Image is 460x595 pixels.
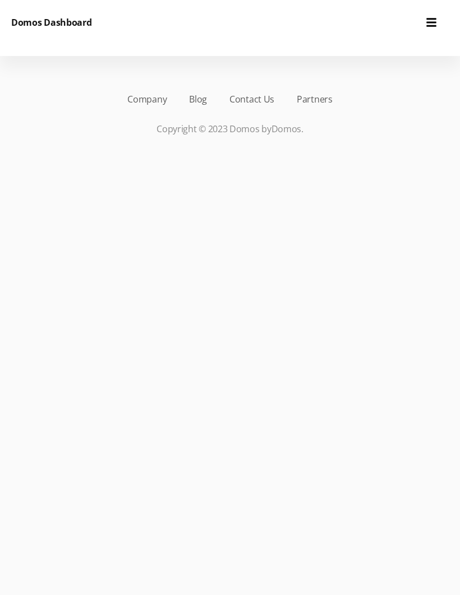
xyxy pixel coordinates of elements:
a: Blog [189,92,207,106]
a: Company [127,92,167,106]
a: Domos [272,123,302,135]
a: Partners [297,92,333,106]
a: Contact Us [229,92,274,106]
h6: Domos Dashboard [11,16,92,29]
p: Copyright © 2023 Domos by . [28,122,432,136]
